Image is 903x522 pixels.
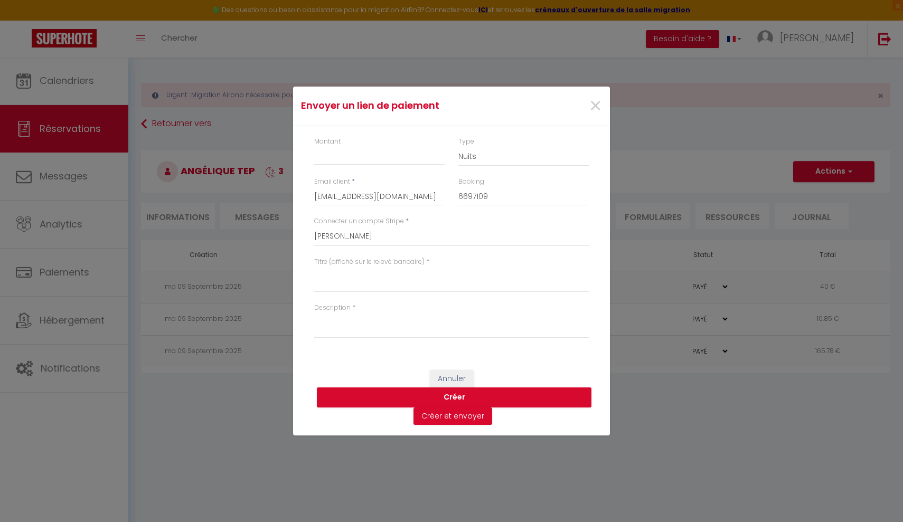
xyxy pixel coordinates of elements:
h4: Envoyer un lien de paiement [301,98,497,113]
button: Close [589,95,602,118]
label: Titre (affiché sur le relevé bancaire) [314,257,425,267]
label: Type [458,137,474,147]
button: Ouvrir le widget de chat LiveChat [8,4,40,36]
button: Annuler [430,370,474,388]
label: Description [314,303,351,313]
label: Booking [458,177,484,187]
button: Créer [317,387,591,407]
span: × [589,90,602,122]
label: Email client [314,177,350,187]
label: Montant [314,137,341,147]
button: Créer et envoyer [413,407,492,425]
label: Connecter un compte Stripe [314,216,404,226]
